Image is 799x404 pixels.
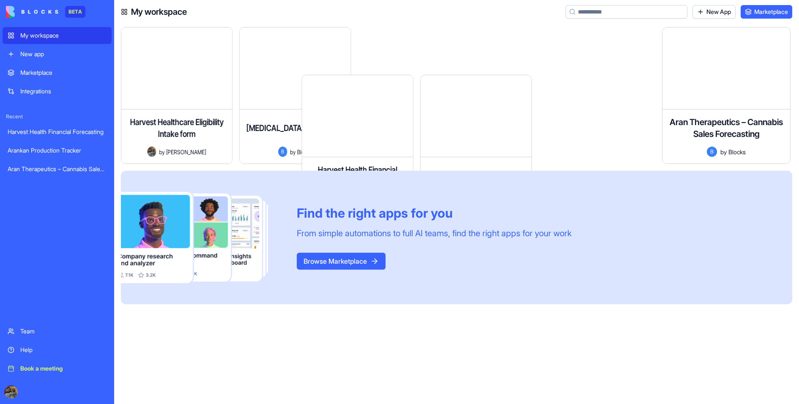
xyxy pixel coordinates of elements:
[430,170,522,182] h4: Arankan Production Tracker
[290,147,296,156] span: by
[3,113,112,120] span: Recent
[297,253,386,270] button: Browse Marketplace
[3,27,112,44] a: My workspace
[3,323,112,340] a: Team
[20,87,107,96] div: Integrations
[728,147,746,156] span: Blocks
[246,122,344,134] h4: [MEDICAL_DATA] Intake Form
[131,6,187,18] h4: My workspace
[741,5,792,19] a: Marketplace
[527,27,655,164] a: Arankan Production TrackerBbyBlocks
[3,161,112,177] a: Aran Therapeutics – Cannabis Sales Forecasting
[8,165,107,173] div: Aran Therapeutics – Cannabis Sales Forecasting
[256,27,385,164] a: [MEDICAL_DATA] Intake FormBbyBlocks
[707,147,717,157] span: B
[3,64,112,81] a: Marketplace
[159,147,164,156] span: by
[8,128,107,136] div: Harvest Health Financial Forecasting
[720,147,727,156] span: by
[20,68,107,77] div: Marketplace
[3,123,112,140] a: Harvest Health Financial Forecasting
[4,385,18,399] img: ACg8ocLckqTCADZMVyP0izQdSwexkWcE6v8a1AEXwgvbafi3xFy3vSx8=s96-c
[3,360,112,377] a: Book a meeting
[20,327,107,336] div: Team
[308,164,407,188] h4: Harvest Health Financial Forecasting
[20,50,107,58] div: New app
[3,83,112,100] a: Integrations
[662,27,791,164] a: Aran Therapeutics – Cannabis Sales ForecastingBbyBlocks
[20,31,107,40] div: My workspace
[148,147,156,157] img: Avatar
[121,27,249,164] a: Harvest Healthcare Eligibility Intake formAvatarby[PERSON_NAME]
[65,6,85,18] div: BETA
[6,6,85,18] a: BETA
[3,341,112,358] a: Help
[669,116,783,140] h4: Aran Therapeutics – Cannabis Sales Forecasting
[391,27,520,164] a: Harvest Health Financial ForecastingBbyBlocks
[297,147,312,156] span: Blocks
[297,257,386,265] a: Browse Marketplace
[20,364,107,373] div: Book a meeting
[8,146,107,155] div: Arankan Production Tracker
[3,46,112,63] a: New app
[297,227,572,239] div: From simple automations to full AI teams, find the right apps for your work
[166,147,206,156] span: [PERSON_NAME]
[278,147,287,157] span: B
[692,5,736,19] a: New App
[127,116,227,140] h4: Harvest Healthcare Eligibility Intake form
[20,346,107,354] div: Help
[3,142,112,159] a: Arankan Production Tracker
[6,6,58,18] img: logo
[297,205,572,221] div: Find the right apps for you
